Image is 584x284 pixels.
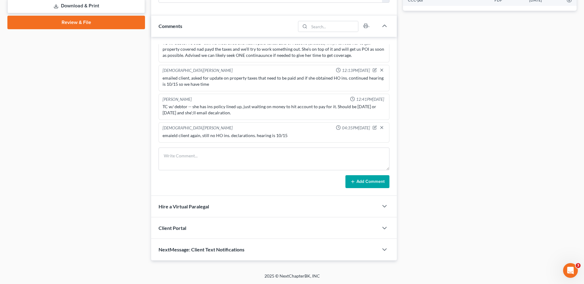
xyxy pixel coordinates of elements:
[163,75,385,87] div: emailed client, asked for update on property taxes that need to be paid and if she obtained HO in...
[342,125,370,131] span: 04:35PM[DATE]
[159,203,209,209] span: Hire a Virtual Paralegal
[309,21,358,32] input: Search...
[576,263,581,268] span: 3
[163,125,233,131] div: [DEMOGRAPHIC_DATA][PERSON_NAME]
[345,175,389,188] button: Add Comment
[159,247,244,252] span: NextMessage: Client Text Notifications
[563,263,578,278] iframe: Intercom live chat
[342,68,370,73] span: 12:13PM[DATE]
[7,16,145,29] a: Review & File
[163,68,233,74] div: [DEMOGRAPHIC_DATA][PERSON_NAME]
[159,225,186,231] span: Client Portal
[159,23,182,29] span: Comments
[117,273,468,284] div: 2025 © NextChapterBK, INC
[163,132,385,139] div: emaield client again, still no HO ins. declarations. hearing is 10/15
[356,97,384,102] span: 12:41PM[DATE]
[163,104,385,116] div: TC w/ debtor -- she has ins policy lined up, just waiting on money to hit account to pay for it. ...
[163,40,385,58] div: TC w/ debtor re 362 - still no insurance and hasn't paid taxes. Lots of reasons (excuses) why. Ad...
[163,97,192,102] div: [PERSON_NAME]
